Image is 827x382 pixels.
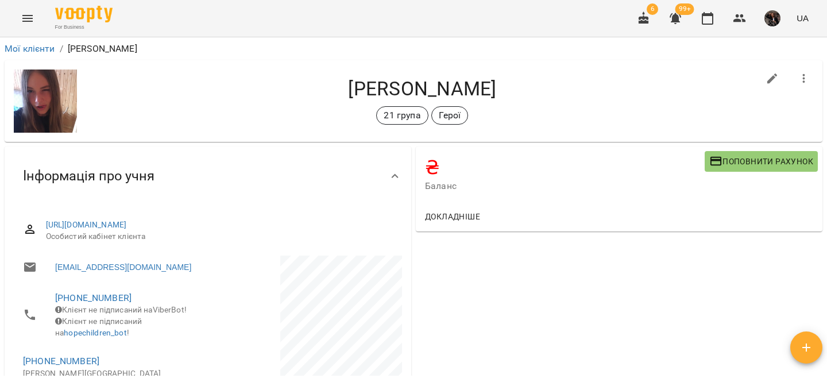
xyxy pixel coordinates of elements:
span: Поповнити рахунок [709,155,813,168]
span: 99+ [675,3,694,15]
button: UA [792,7,813,29]
span: 6 [647,3,658,15]
a: Мої клієнти [5,43,55,54]
span: Баланс [425,179,705,193]
button: Поповнити рахунок [705,151,818,172]
a: [PHONE_NUMBER] [23,356,99,366]
a: [PHONE_NUMBER] [55,292,132,303]
span: UA [797,12,809,24]
a: [EMAIL_ADDRESS][DOMAIN_NAME] [55,261,191,273]
span: Докладніше [425,210,480,223]
a: hopechildren_bot [64,328,126,337]
span: Клієнт не підписаний на ! [55,317,142,337]
p: [PERSON_NAME] [68,42,137,56]
img: 8463428bc87f36892c86bf66b209d685.jpg [764,10,780,26]
img: Voopty Logo [55,6,113,22]
span: For Business [55,24,113,31]
div: Герої [431,106,469,125]
span: Особистий кабінет клієнта [46,231,393,242]
img: f2a6d1a8b6cb8952cb0fc87a59073cf2.png [14,70,77,133]
p: Герої [439,109,461,122]
h4: ₴ [425,156,705,179]
span: Інформація про учня [23,167,154,185]
div: Інформація про учня [5,146,411,206]
div: 21 група [376,106,428,125]
button: Menu [14,5,41,32]
p: 21 група [384,109,420,122]
h4: [PERSON_NAME] [86,77,759,101]
button: Докладніше [420,206,485,227]
li: / [60,42,63,56]
span: Клієнт не підписаний на ViberBot! [55,305,187,314]
p: [PERSON_NAME][GEOGRAPHIC_DATA] [23,368,196,380]
a: [URL][DOMAIN_NAME] [46,220,127,229]
nav: breadcrumb [5,42,822,56]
